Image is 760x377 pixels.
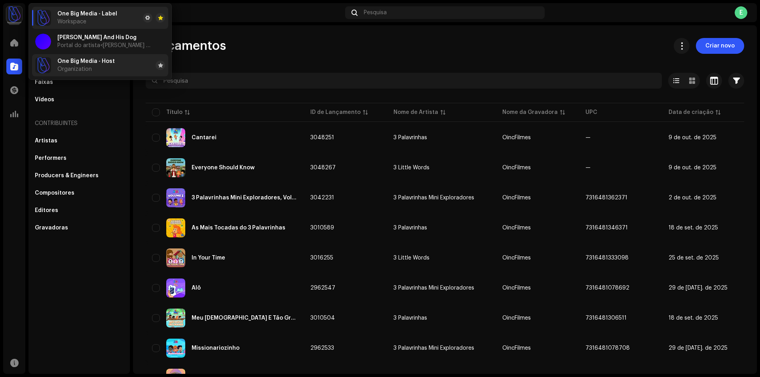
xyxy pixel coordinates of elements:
[585,315,627,321] span: 7316481306511
[192,285,201,291] div: Alô
[166,278,185,297] img: 74d0a798-5963-4590-9d2c-cb0bc1b0266b
[166,188,185,207] img: 7207399e-5463-4c64-aad7-d7bcd97d138e
[57,11,117,17] span: One Big Media - Label
[146,73,662,89] input: Pesquisa
[32,74,127,90] re-m-nav-item: Faixas
[502,135,531,140] span: OincFilmes
[585,135,591,140] span: —
[35,79,53,85] div: Faixas
[142,9,342,16] div: Catálogo
[669,345,728,351] span: 29 de jul. de 2025
[35,57,51,73] img: e5bc8556-b407-468f-b79f-f97bf8540664
[57,42,152,49] span: Portal do artista <Lofi Vitor And His Dog>
[166,248,185,267] img: eba45365-e573-40fd-87db-44224f9210db
[669,315,718,321] span: 18 de set. de 2025
[310,108,361,116] div: ID de Lançamento
[310,345,334,351] span: 2962533
[393,195,490,201] span: 3 Palavrinhas Mini Exploradores
[502,108,558,116] div: Nome da Gravadora
[393,165,429,171] div: 3 Little Words
[669,135,716,140] span: 9 de out. de 2025
[502,165,531,171] span: OincFilmes
[585,255,629,261] span: 7316481333098
[35,10,51,26] img: e5bc8556-b407-468f-b79f-f97bf8540664
[310,225,334,231] span: 3010589
[669,195,716,201] span: 2 de out. de 2025
[585,225,628,231] span: 7316481346371
[705,38,735,54] span: Criar novo
[32,203,127,218] re-m-nav-item: Editores
[166,309,185,328] img: 3d5d229d-4bc4-49fb-93ed-07df00f8e6d0
[32,114,127,133] re-a-nav-header: Contribuintes
[393,135,490,140] span: 3 Palavrinhas
[310,195,334,201] span: 3042231
[192,165,255,171] div: Everyone Should Know
[310,315,335,321] span: 3010504
[310,255,333,261] span: 3016255
[32,168,127,184] re-m-nav-item: Producers & Engineers
[192,225,285,231] div: As Mais Tocadas do 3 Palavrinhas
[393,225,490,231] span: 3 Palavrinhas
[310,285,335,291] span: 2962547
[192,195,298,201] div: 3 Palavrinhas Mini Exploradores, Volume 1
[393,315,490,321] span: 3 Palavrinhas
[57,58,115,64] span: One Big Media - Host
[192,315,298,321] div: Meu Deus É Tão Grande
[35,97,54,103] div: Vídeos
[502,255,531,261] span: OincFilmes
[502,225,531,231] span: OincFilmes
[192,255,225,261] div: In Your Time
[32,185,127,201] re-m-nav-item: Compositores
[393,195,474,201] div: 3 Palavrinhas Mini Exploradores
[166,128,185,147] img: ab049071-d33f-4c46-a673-03375a30ab83
[393,315,427,321] div: 3 Palavrinhas
[146,38,226,54] span: Lançamentos
[502,285,531,291] span: OincFilmes
[669,225,718,231] span: 18 de set. de 2025
[669,255,719,261] span: 25 de set. de 2025
[166,339,185,358] img: 6dbb48bf-b11f-4753-9898-3009ef99c3dd
[393,285,474,291] div: 3 Palavrinhas Mini Exploradores
[393,135,427,140] div: 3 Palavrinhas
[393,255,490,261] span: 3 Little Words
[166,218,185,237] img: 4e075b34-f501-44ee-bff1-8f1da290de8a
[57,19,86,25] span: Workspace
[32,92,127,108] re-m-nav-item: Vídeos
[35,172,99,179] div: Producers & Engineers
[35,138,57,144] div: Artistas
[585,345,630,351] span: 7316481078708
[192,135,217,140] div: Cantarei
[32,150,127,166] re-m-nav-item: Performers
[35,225,68,231] div: Gravadoras
[585,165,591,171] span: —
[393,165,490,171] span: 3 Little Words
[32,220,127,236] re-m-nav-item: Gravadoras
[166,158,185,177] img: 40988624-6ca5-46d1-a04a-0d1753cd36c2
[696,38,744,54] button: Criar novo
[585,195,627,201] span: 7316481362371
[669,165,716,171] span: 9 de out. de 2025
[393,108,438,116] div: Nome de Artista
[393,285,490,291] span: 3 Palavrinhas Mini Exploradores
[669,108,713,116] div: Data de criação
[393,345,474,351] div: 3 Palavrinhas Mini Exploradores
[192,345,239,351] div: Missionariozinho
[735,6,747,19] div: E
[6,6,22,22] img: e5bc8556-b407-468f-b79f-f97bf8540664
[502,315,531,321] span: OincFilmes
[310,135,334,140] span: 3048251
[35,207,58,214] div: Editores
[57,34,137,41] span: Lofi Vitor And His Dog
[585,285,629,291] span: 7316481078692
[364,9,387,16] span: Pesquisa
[393,255,429,261] div: 3 Little Words
[166,108,182,116] div: Título
[310,165,336,171] span: 3048267
[100,43,180,48] span: <[PERSON_NAME] And His Dog>
[502,345,531,351] span: OincFilmes
[393,225,427,231] div: 3 Palavrinhas
[32,133,127,149] re-m-nav-item: Artistas
[393,345,490,351] span: 3 Palavrinhas Mini Exploradores
[35,190,74,196] div: Compositores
